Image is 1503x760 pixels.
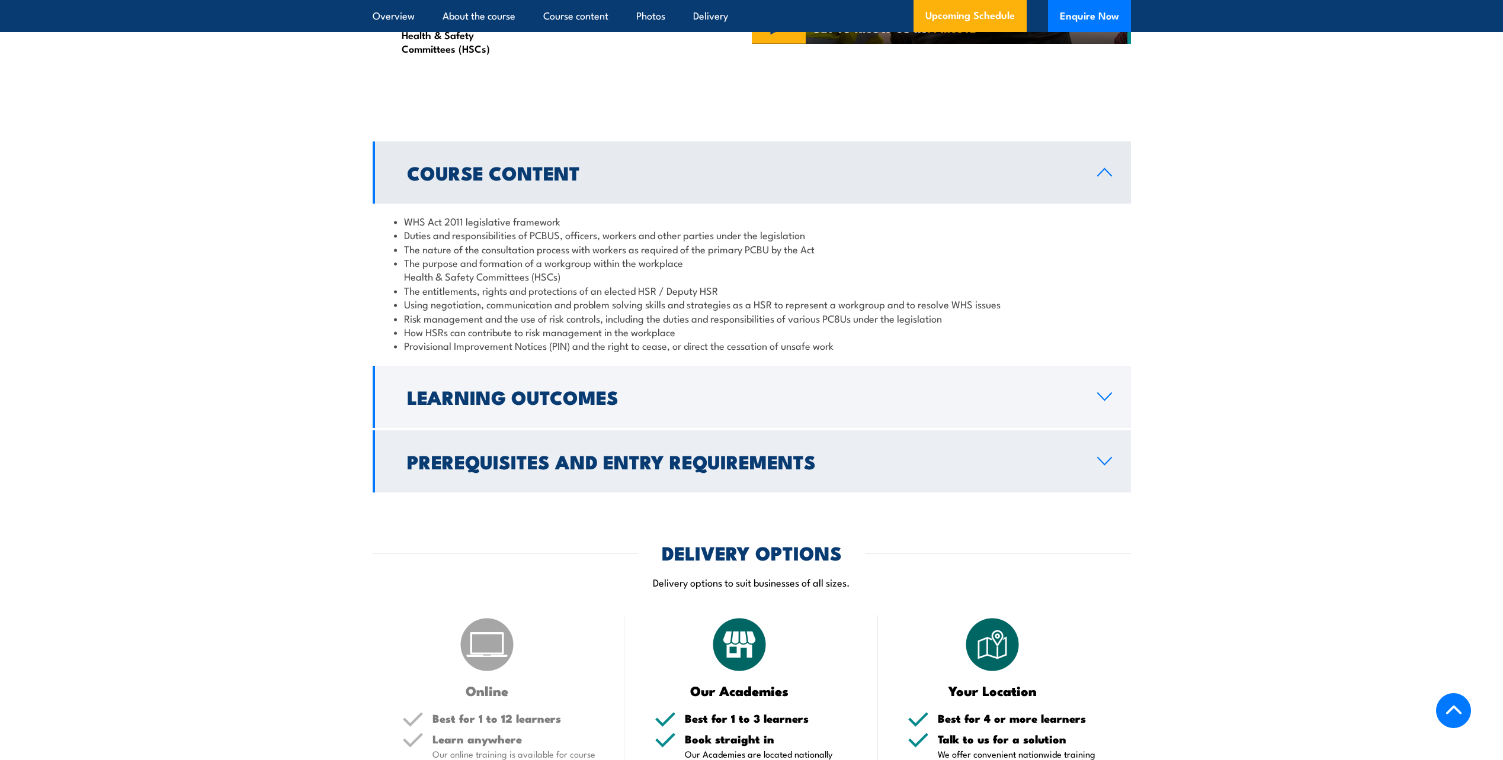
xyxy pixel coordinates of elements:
[384,14,530,56] li: Roles and functions of Health & Safety Committees (HSCs)
[407,164,1078,181] h2: Course Content
[373,575,1131,589] p: Delivery options to suit businesses of all sizes.
[394,297,1110,311] li: Using negotiation, communication and problem solving skills and strategies as a HSR to represent ...
[394,242,1110,256] li: The nature of the consultation process with workers as required of the primary PCBU by the Act
[394,325,1110,339] li: How HSRs can contribute to risk management in the workplace
[662,544,842,561] h2: DELIVERY OPTIONS
[373,430,1131,492] a: Prerequisites and Entry Requirements
[812,22,976,33] span: GET TO KNOW US IN
[394,214,1110,228] li: WHS Act 2011 legislative framework
[394,256,1110,284] li: The purpose and formation of a workgroup within the workplace Health & Safety Committees (HSCs)
[394,339,1110,352] li: Provisional Improvement Notices (PIN) and the right to cease, or direct the cessation of unsafe work
[938,733,1101,745] h5: Talk to us for a solution
[394,228,1110,241] li: Duties and responsibilities of PCBUS, officers, workers and other parties under the legislation
[685,713,848,724] h5: Best for 1 to 3 learners
[402,684,572,697] h3: Online
[908,684,1078,697] h3: Your Location
[394,311,1110,325] li: Risk management and the use of risk controls, including the duties and responsibilities of variou...
[432,733,596,745] h5: Learn anywhere
[655,684,825,697] h3: Our Academies
[373,366,1131,428] a: Learning Outcomes
[938,713,1101,724] h5: Best for 4 or more learners
[432,713,596,724] h5: Best for 1 to 12 learners
[407,453,1078,469] h2: Prerequisites and Entry Requirements
[394,284,1110,297] li: The entitlements, rights and protections of an elected HSR / Deputy HSR
[373,141,1131,204] a: Course Content
[407,388,1078,405] h2: Learning Outcomes
[685,733,848,745] h5: Book straight in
